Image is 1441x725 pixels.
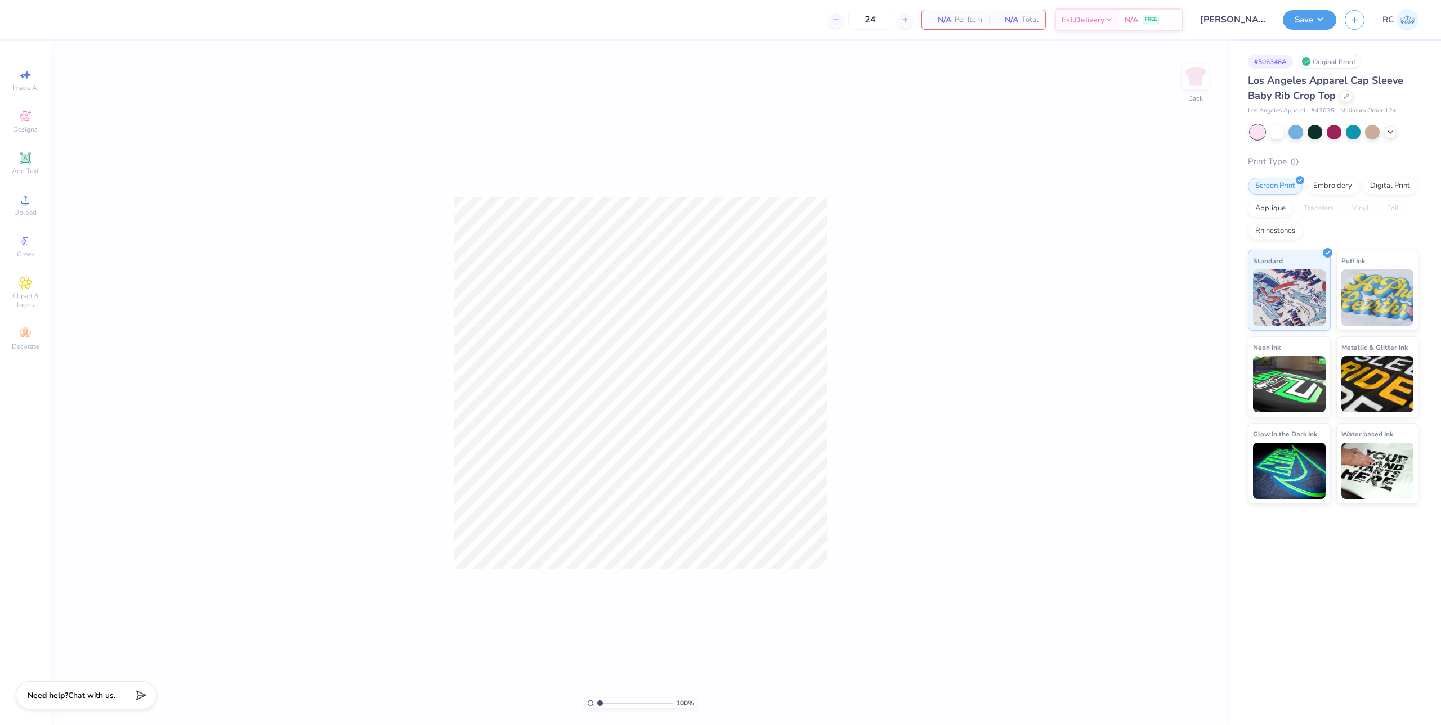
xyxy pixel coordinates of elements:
[12,342,39,351] span: Decorate
[1253,356,1326,412] img: Neon Ink
[1345,200,1376,217] div: Vinyl
[68,690,115,701] span: Chat with us.
[1184,65,1207,88] img: Back
[1253,255,1283,267] span: Standard
[1248,55,1293,69] div: # 506346A
[1248,106,1305,116] span: Los Angeles Apparel
[1125,14,1138,26] span: N/A
[12,83,39,92] span: Image AI
[1341,428,1393,440] span: Water based Ink
[1283,10,1336,30] button: Save
[1248,200,1293,217] div: Applique
[1306,178,1359,195] div: Embroidery
[12,166,39,175] span: Add Text
[13,125,38,134] span: Designs
[1340,106,1397,116] span: Minimum Order: 12 +
[1382,9,1418,31] a: RC
[1022,14,1039,26] span: Total
[1253,428,1317,440] span: Glow in the Dark Ink
[1248,74,1403,102] span: Los Angeles Apparel Cap Sleeve Baby Rib Crop Top
[676,698,694,708] span: 100 %
[1145,16,1157,24] span: FREE
[1341,341,1408,353] span: Metallic & Glitter Ink
[14,208,37,217] span: Upload
[996,14,1018,26] span: N/A
[1253,341,1281,353] span: Neon Ink
[1248,178,1303,195] div: Screen Print
[1296,200,1341,217] div: Transfers
[955,14,982,26] span: Per Item
[1341,255,1365,267] span: Puff Ink
[1192,8,1274,31] input: Untitled Design
[1299,55,1362,69] div: Original Proof
[929,14,951,26] span: N/A
[1253,443,1326,499] img: Glow in the Dark Ink
[1062,14,1104,26] span: Est. Delivery
[17,250,34,259] span: Greek
[1341,443,1414,499] img: Water based Ink
[1397,9,1418,31] img: Rio Cabojoc
[1341,269,1414,326] img: Puff Ink
[848,10,892,30] input: – –
[28,690,68,701] strong: Need help?
[1382,13,1394,26] span: RC
[1363,178,1417,195] div: Digital Print
[6,291,45,309] span: Clipart & logos
[1380,200,1406,217] div: Foil
[1188,93,1203,103] div: Back
[1248,223,1303,240] div: Rhinestones
[1253,269,1326,326] img: Standard
[1341,356,1414,412] img: Metallic & Glitter Ink
[1311,106,1335,116] span: # 43035
[1248,155,1418,168] div: Print Type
